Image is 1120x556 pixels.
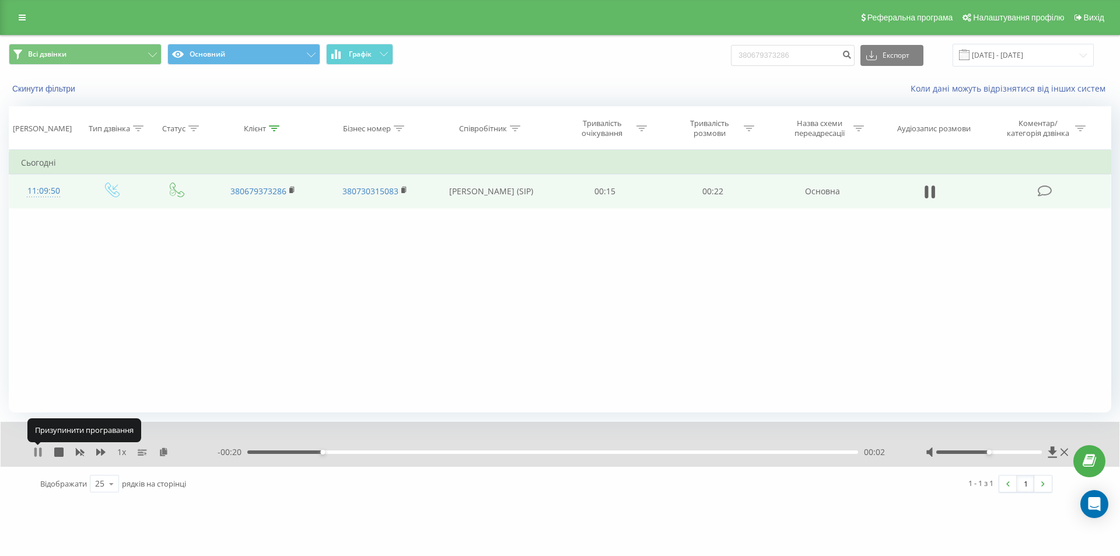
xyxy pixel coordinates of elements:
div: Open Intercom Messenger [1080,490,1108,518]
div: Accessibility label [986,450,991,454]
button: Графік [326,44,393,65]
div: Accessibility label [320,450,325,454]
td: Сьогодні [9,151,1111,174]
div: [PERSON_NAME] [13,124,72,134]
button: Всі дзвінки [9,44,162,65]
div: Аудіозапис розмови [897,124,971,134]
span: Реферальна програма [867,13,953,22]
span: 00:02 [864,446,885,458]
div: Призупинити програвання [27,418,141,442]
div: Назва схеми переадресації [788,118,850,138]
td: 00:22 [659,174,766,208]
div: Коментар/категорія дзвінка [1004,118,1072,138]
div: Бізнес номер [343,124,391,134]
button: Основний [167,44,320,65]
span: Графік [349,50,372,58]
div: Тривалість розмови [678,118,741,138]
a: 380679373286 [230,186,286,197]
span: Вихід [1084,13,1104,22]
span: рядків на сторінці [122,478,186,489]
a: 1 [1017,475,1034,492]
td: 00:15 [551,174,659,208]
span: Відображати [40,478,87,489]
div: 25 [95,478,104,489]
input: Пошук за номером [731,45,855,66]
span: Всі дзвінки [28,50,66,59]
div: Статус [162,124,185,134]
button: Експорт [860,45,923,66]
div: 11:09:50 [21,180,66,202]
div: Тип дзвінка [89,124,130,134]
button: Скинути фільтри [9,83,81,94]
a: Коли дані можуть відрізнятися вiд інших систем [911,83,1111,94]
span: Налаштування профілю [973,13,1064,22]
div: 1 - 1 з 1 [968,477,993,489]
td: Основна [766,174,878,208]
a: 380730315083 [342,186,398,197]
div: Співробітник [459,124,507,134]
div: Клієнт [244,124,266,134]
span: 1 x [117,446,126,458]
span: - 00:20 [218,446,247,458]
div: Тривалість очікування [571,118,633,138]
td: [PERSON_NAME] (SIP) [430,174,551,208]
